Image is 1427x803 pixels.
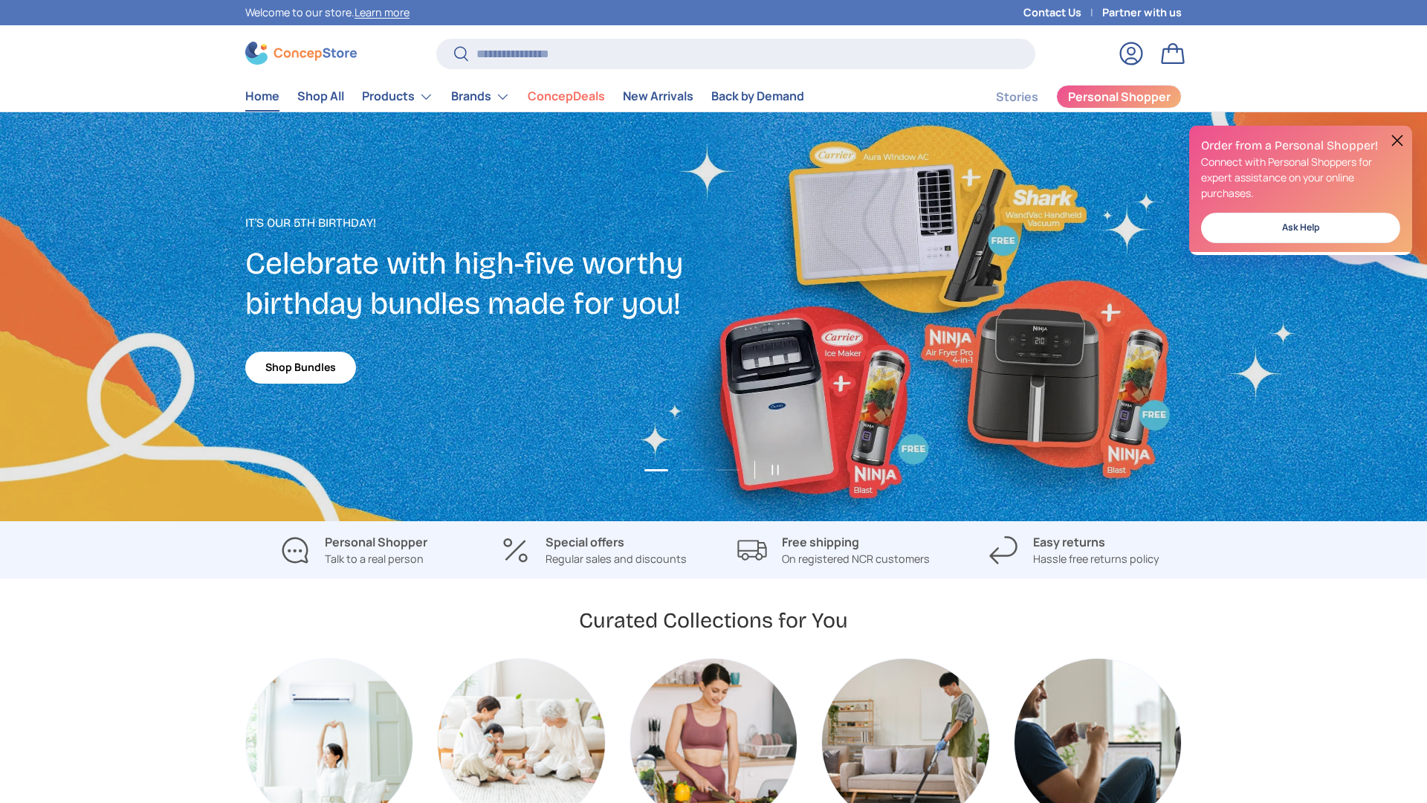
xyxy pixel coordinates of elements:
[245,4,410,21] p: Welcome to our store.
[960,82,1182,112] nav: Secondary
[245,214,713,232] p: It's our 5th Birthday!
[1201,138,1400,154] h2: Order from a Personal Shopper!
[245,352,356,384] a: Shop Bundles
[325,534,427,550] strong: Personal Shopper
[245,82,279,111] a: Home
[1033,551,1159,567] p: Hassle free returns policy
[623,82,693,111] a: New Arrivals
[1102,4,1182,21] a: Partner with us
[353,82,442,112] summary: Products
[528,82,605,111] a: ConcepDeals
[711,82,804,111] a: Back by Demand
[546,534,624,550] strong: Special offers
[451,82,510,112] a: Brands
[245,533,462,567] a: Personal Shopper Talk to a real person
[245,42,357,65] img: ConcepStore
[579,607,848,634] h2: Curated Collections for You
[546,551,687,567] p: Regular sales and discounts
[782,551,930,567] p: On registered NCR customers
[1201,213,1400,243] a: Ask Help
[1023,4,1102,21] a: Contact Us
[965,533,1182,567] a: Easy returns Hassle free returns policy
[362,82,433,112] a: Products
[1056,85,1182,109] a: Personal Shopper
[297,82,344,111] a: Shop All
[1033,534,1105,550] strong: Easy returns
[325,551,427,567] p: Talk to a real person
[485,533,702,567] a: Special offers Regular sales and discounts
[782,534,859,550] strong: Free shipping
[355,5,410,19] a: Learn more
[245,244,713,324] h2: Celebrate with high-five worthy birthday bundles made for you!
[996,83,1038,112] a: Stories
[1068,91,1171,103] span: Personal Shopper
[442,82,519,112] summary: Brands
[1201,154,1400,201] p: Connect with Personal Shoppers for expert assistance on your online purchases.
[725,533,942,567] a: Free shipping On registered NCR customers
[245,82,804,112] nav: Primary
